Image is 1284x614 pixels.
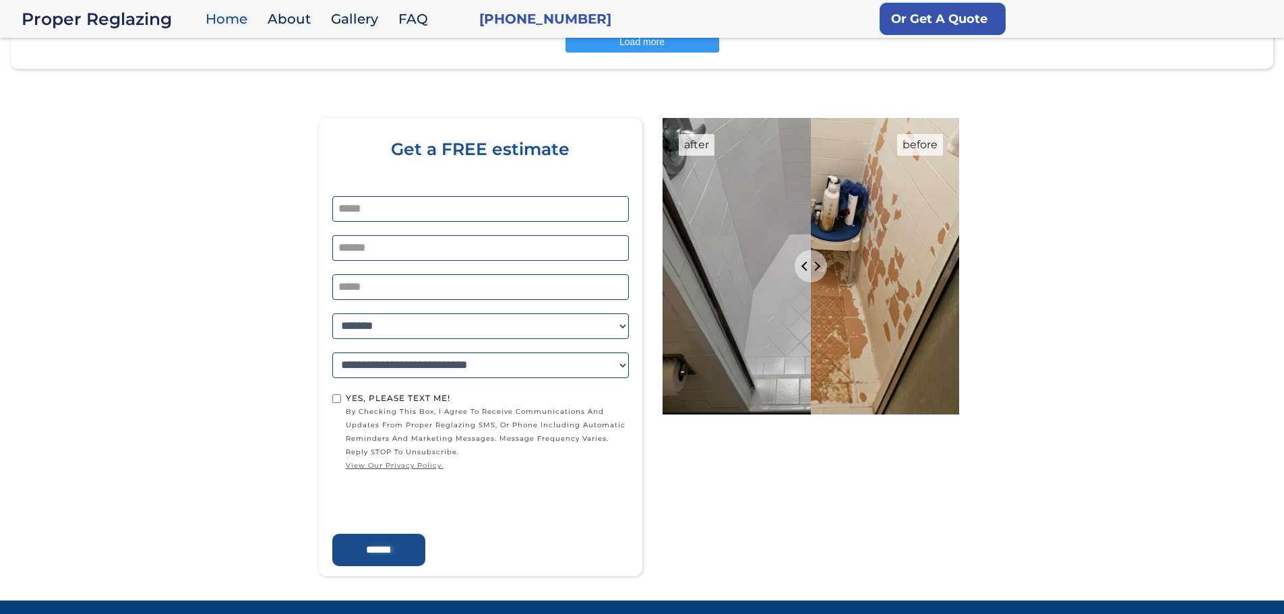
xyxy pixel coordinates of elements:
[324,5,392,34] a: Gallery
[261,5,324,34] a: About
[199,5,261,34] a: Home
[565,31,719,53] button: Load more posts
[880,3,1006,35] a: Or Get A Quote
[346,459,629,472] a: view our privacy policy.
[346,405,629,472] span: by checking this box, I agree to receive communications and updates from Proper Reglazing SMS, or...
[479,9,611,28] a: [PHONE_NUMBER]
[619,36,665,47] span: Load more
[332,394,341,403] input: Yes, Please text me!by checking this box, I agree to receive communications and updates from Prop...
[22,9,199,28] a: home
[332,476,537,528] iframe: reCAPTCHA
[346,392,629,405] div: Yes, Please text me!
[392,5,441,34] a: FAQ
[326,140,636,566] form: Home page form
[22,9,199,28] div: Proper Reglazing
[332,140,629,196] div: Get a FREE estimate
